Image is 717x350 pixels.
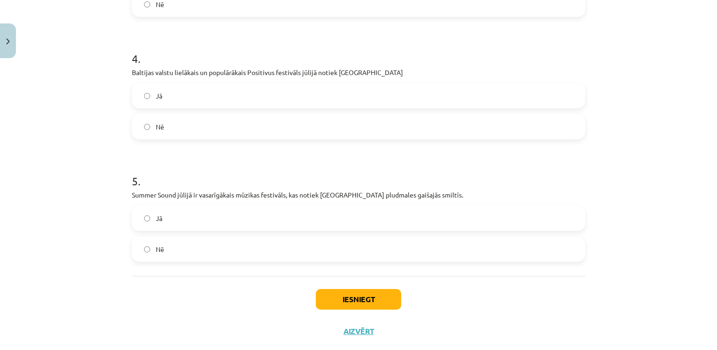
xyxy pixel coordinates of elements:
[144,1,150,8] input: Nē
[132,158,585,187] h1: 5 .
[156,91,162,101] span: Jā
[6,38,10,45] img: icon-close-lesson-0947bae3869378f0d4975bcd49f059093ad1ed9edebbc8119c70593378902aed.svg
[144,93,150,99] input: Jā
[144,246,150,252] input: Nē
[316,289,401,310] button: Iesniegt
[144,124,150,130] input: Nē
[156,122,164,132] span: Nē
[132,36,585,65] h1: 4 .
[132,68,585,77] p: Baltijas valstu lielākais un populārākais Positivus festivāls jūlijā notiek [GEOGRAPHIC_DATA]
[156,213,162,223] span: Jā
[132,190,585,200] p: Summer Sound jūlijā ir vasarīgākais mūzikas festivāls, kas notiek [GEOGRAPHIC_DATA] pludmales gai...
[144,215,150,221] input: Jā
[156,244,164,254] span: Nē
[341,327,376,336] button: Aizvērt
